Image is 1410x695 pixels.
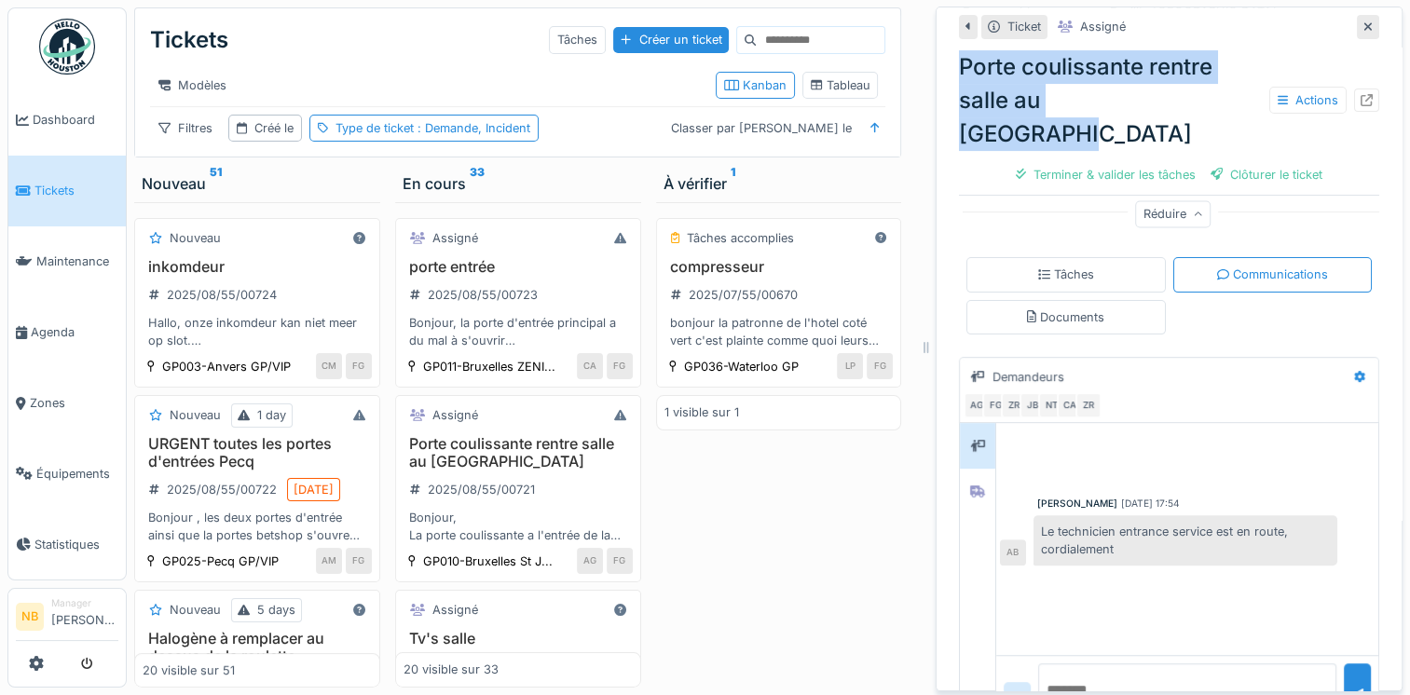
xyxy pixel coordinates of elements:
[16,596,118,641] a: NB Manager[PERSON_NAME]
[167,481,277,498] div: 2025/08/55/00722
[549,26,606,53] div: Tâches
[162,358,291,375] div: GP003-Anvers GP/VIP
[150,72,235,99] div: Modèles
[34,182,118,199] span: Tickets
[51,596,118,610] div: Manager
[432,406,478,424] div: Assigné
[404,630,633,647] h3: Tv's salle
[8,226,126,297] a: Maintenance
[1135,200,1212,227] div: Réduire
[254,119,294,137] div: Créé le
[167,286,277,304] div: 2025/08/55/00724
[1217,266,1328,283] div: Communications
[257,601,295,619] div: 5 days
[607,548,633,574] div: FG
[143,314,372,349] div: Hallo, onze inkomdeur kan niet meer op slot. Gelieve te herstellen. [GEOGRAPHIC_DATA]. Dank u.
[16,603,44,631] li: NB
[664,172,895,195] div: À vérifier
[432,601,478,619] div: Assigné
[428,286,538,304] div: 2025/08/55/00723
[982,392,1008,418] div: FG
[346,548,372,574] div: FG
[470,172,485,195] sup: 33
[731,172,735,195] sup: 1
[404,509,633,544] div: Bonjour, La porte coulissante a l'entrée de la salle reste bloquée. Pourriez-vous faire interveni...
[294,481,334,498] div: [DATE]
[404,314,633,349] div: Bonjour, la porte d'entrée principal a du mal à s'ouvrir Le 12/08 Entrance Service vient pour la ...
[607,353,633,379] div: FG
[1080,18,1126,35] div: Assigné
[30,394,118,412] span: Zones
[684,358,799,375] div: GP036-Waterloo GP
[150,16,228,64] div: Tickets
[1020,392,1046,418] div: JB
[837,353,863,379] div: LP
[404,661,499,679] div: 20 visible sur 33
[1269,87,1347,114] div: Actions
[1001,392,1027,418] div: ZR
[404,435,633,470] h3: Porte coulissante rentre salle au [GEOGRAPHIC_DATA]
[346,353,372,379] div: FG
[428,481,535,498] div: 2025/08/55/00721
[687,229,794,247] div: Tâches accomplies
[959,50,1379,151] div: Porte coulissante rentre salle au [GEOGRAPHIC_DATA]
[142,172,373,195] div: Nouveau
[335,119,530,137] div: Type de ticket
[1038,266,1094,283] div: Tâches
[964,392,990,418] div: AG
[1000,539,1026,566] div: AB
[1008,162,1203,187] div: Terminer & valider les tâches
[210,172,222,195] sup: 51
[162,552,279,570] div: GP025-Pecq GP/VIP
[664,403,739,421] div: 1 visible sur 1
[663,115,860,142] div: Classer par [PERSON_NAME] le
[664,314,894,349] div: bonjour la patronne de l'hotel coté vert c'est plainte comme quoi leurs clients ne trouvent pas l...
[1057,392,1083,418] div: CA
[8,85,126,156] a: Dashboard
[170,406,221,424] div: Nouveau
[8,156,126,226] a: Tickets
[577,353,603,379] div: CA
[1203,162,1330,187] div: Clôturer le ticket
[36,465,118,483] span: Équipements
[1038,392,1064,418] div: NT
[1037,497,1117,511] div: [PERSON_NAME]
[170,229,221,247] div: Nouveau
[613,27,729,52] div: Créer un ticket
[1027,308,1104,326] div: Documents
[992,368,1064,386] div: Demandeurs
[577,548,603,574] div: AG
[1007,18,1041,35] div: Ticket
[34,536,118,553] span: Statistiques
[31,323,118,341] span: Agenda
[143,509,372,544] div: Bonjour , les deux portes d'entrée ainsi que la portes betshop s'ouvre toutes seules , les gachet...
[867,353,893,379] div: FG
[8,438,126,509] a: Équipements
[1075,392,1102,418] div: ZR
[36,252,118,270] span: Maintenance
[414,121,530,135] span: : Demande, Incident
[257,406,286,424] div: 1 day
[143,435,372,470] h3: URGENT toutes les portes d'entrées Pecq
[403,172,634,195] div: En cours
[1121,497,1180,511] div: [DATE] 17:54
[811,76,870,94] div: Tableau
[8,297,126,368] a: Agenda
[143,630,372,665] h3: Halogène à remplacer au dessus de la roulette
[39,19,95,75] img: Badge_color-CXgf-gQk.svg
[150,115,221,142] div: Filtres
[8,509,126,579] a: Statistiques
[143,258,372,276] h3: inkomdeur
[404,258,633,276] h3: porte entrée
[316,548,342,574] div: AM
[51,596,118,636] li: [PERSON_NAME]
[8,368,126,439] a: Zones
[423,552,553,570] div: GP010-Bruxelles St J...
[724,76,787,94] div: Kanban
[432,229,478,247] div: Assigné
[1034,515,1337,566] div: Le technicien entrance service est en route, cordialement
[664,258,894,276] h3: compresseur
[143,661,235,679] div: 20 visible sur 51
[316,353,342,379] div: CM
[170,601,221,619] div: Nouveau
